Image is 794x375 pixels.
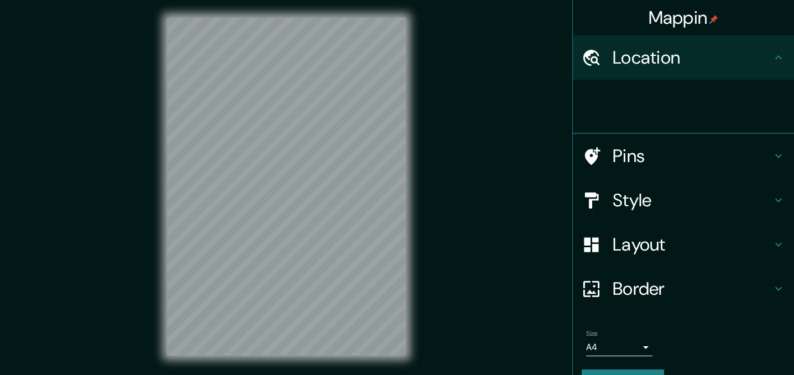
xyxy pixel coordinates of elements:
[573,267,794,311] div: Border
[696,332,782,363] iframe: Help widget launcher
[613,233,772,256] h4: Layout
[613,189,772,211] h4: Style
[573,178,794,222] div: Style
[586,329,598,338] label: Size
[573,35,794,80] div: Location
[709,15,718,24] img: pin-icon.png
[613,46,772,69] h4: Location
[586,338,652,356] div: A4
[573,222,794,267] div: Layout
[613,145,772,167] h4: Pins
[649,7,719,29] h4: Mappin
[613,278,772,300] h4: Border
[573,134,794,178] div: Pins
